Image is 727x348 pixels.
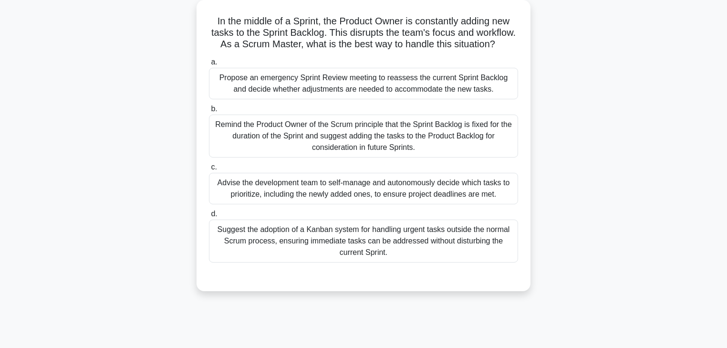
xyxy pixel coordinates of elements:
div: Propose an emergency Sprint Review meeting to reassess the current Sprint Backlog and decide whet... [209,68,518,99]
h5: In the middle of a Sprint, the Product Owner is constantly adding new tasks to the Sprint Backlog... [208,15,519,51]
span: a. [211,58,217,66]
div: Remind the Product Owner of the Scrum principle that the Sprint Backlog is fixed for the duration... [209,115,518,158]
div: Advise the development team to self-manage and autonomously decide which tasks to prioritize, inc... [209,173,518,204]
span: c. [211,163,217,171]
div: Suggest the adoption of a Kanban system for handling urgent tasks outside the normal Scrum proces... [209,220,518,263]
span: d. [211,210,217,218]
span: b. [211,105,217,113]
